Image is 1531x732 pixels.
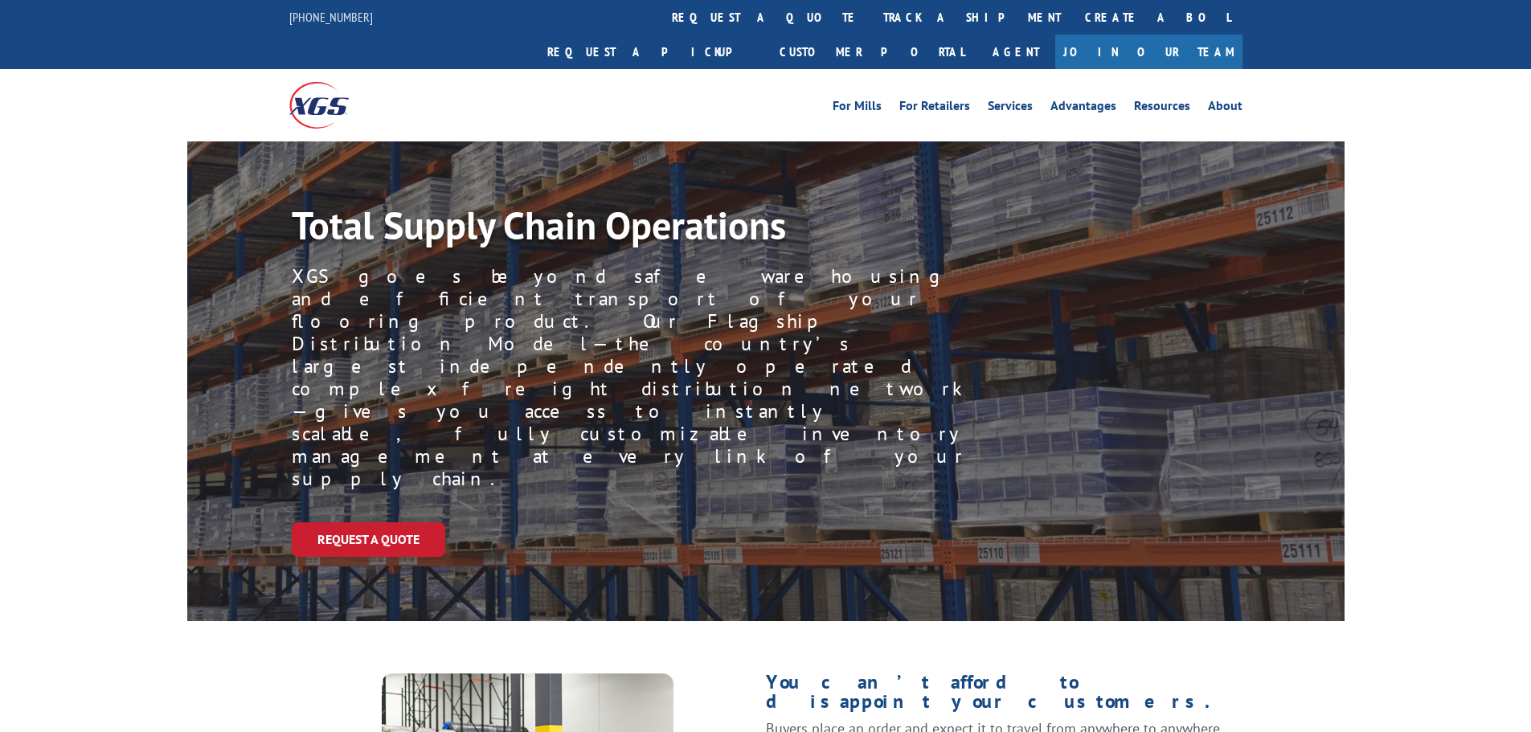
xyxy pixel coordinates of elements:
a: Resources [1134,100,1190,117]
a: [PHONE_NUMBER] [289,9,373,25]
p: XGS goes beyond safe warehousing and efficient transport of your flooring product. Our Flagship D... [292,265,966,490]
a: About [1208,100,1242,117]
a: Request a pickup [535,35,768,69]
a: Advantages [1050,100,1116,117]
a: For Retailers [899,100,970,117]
a: Join Our Team [1055,35,1242,69]
a: Services [988,100,1033,117]
h1: Total Supply Chain Operations [292,206,943,252]
h1: You can’t afford to disappoint your customers. [766,673,1242,719]
a: Customer Portal [768,35,976,69]
a: Request a Quote [292,522,445,557]
a: Agent [976,35,1055,69]
a: For Mills [833,100,882,117]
